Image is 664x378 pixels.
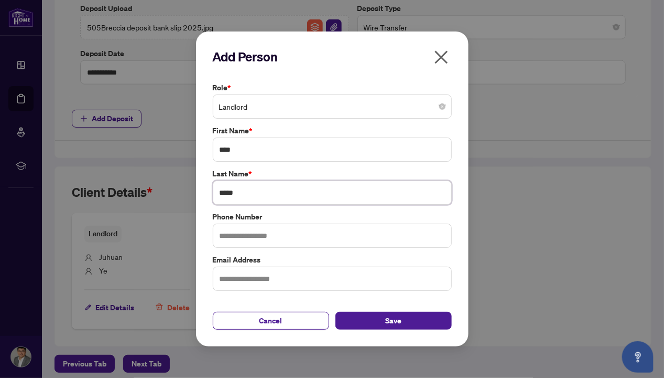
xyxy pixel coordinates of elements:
label: Email Address [213,254,452,266]
h2: Add Person [213,48,452,65]
span: Save [385,312,401,329]
span: Landlord [219,97,445,117]
label: Phone Number [213,211,452,223]
button: Save [335,312,452,330]
label: First Name [213,125,452,136]
span: close-circle [439,103,445,110]
span: close [433,49,450,66]
span: Cancel [259,312,282,329]
button: Cancel [213,312,329,330]
button: Open asap [622,341,654,373]
label: Last Name [213,168,452,180]
label: Role [213,82,452,93]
